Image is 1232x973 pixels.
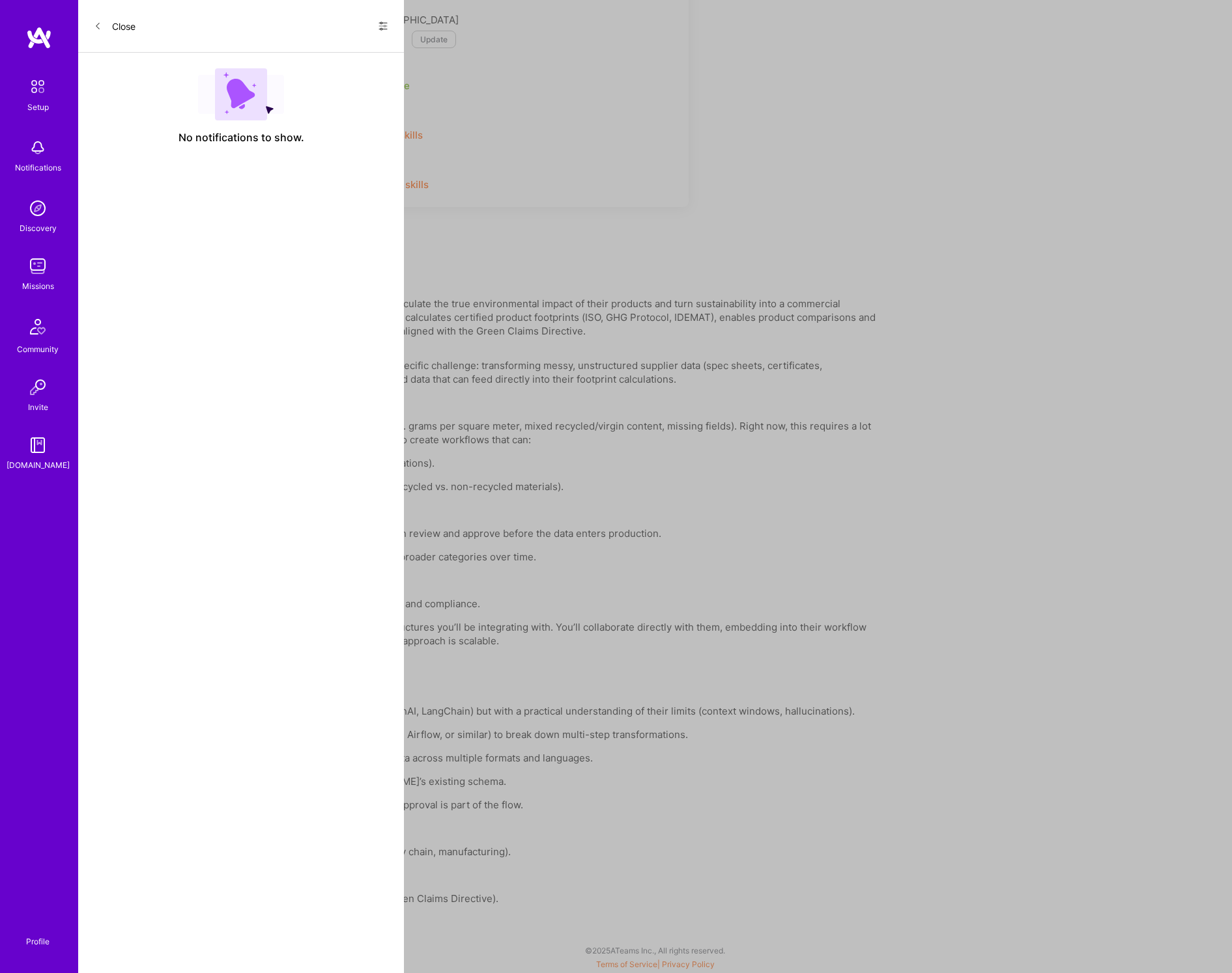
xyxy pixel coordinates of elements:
[22,279,54,293] div: Missions
[7,458,70,472] div: [DOMAIN_NAME]
[20,221,57,235] div: Discovery
[26,935,50,947] div: Profile
[25,135,51,161] img: bell
[15,161,61,174] div: Notifications
[28,400,48,414] div: Invite
[94,16,136,36] button: Close
[25,195,51,221] img: discovery
[25,253,51,279] img: teamwork
[25,374,51,400] img: Invite
[198,68,284,120] img: empty
[17,342,59,356] div: Community
[26,26,52,49] img: logo
[22,311,53,342] img: Community
[24,73,51,100] img: setup
[21,921,54,947] a: Profile
[179,131,304,144] span: No notifications to show.
[25,432,51,458] img: guide book
[27,100,49,114] div: Setup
